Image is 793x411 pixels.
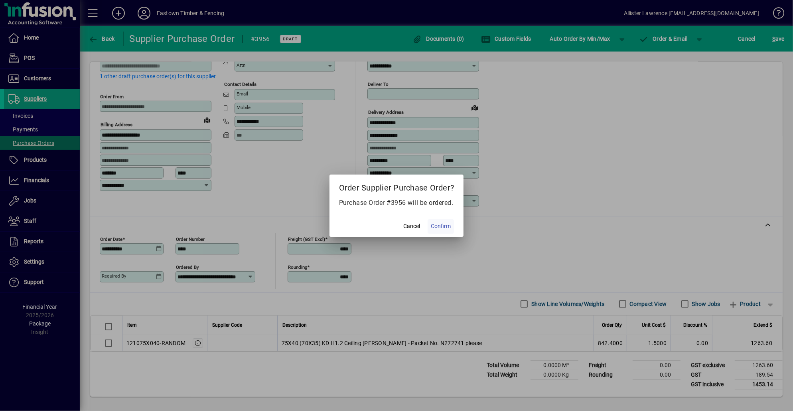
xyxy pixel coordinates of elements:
[329,175,464,198] h2: Order Supplier Purchase Order?
[431,222,451,230] span: Confirm
[428,219,454,234] button: Confirm
[403,222,420,230] span: Cancel
[339,198,454,208] p: Purchase Order #3956 will be ordered.
[399,219,424,234] button: Cancel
